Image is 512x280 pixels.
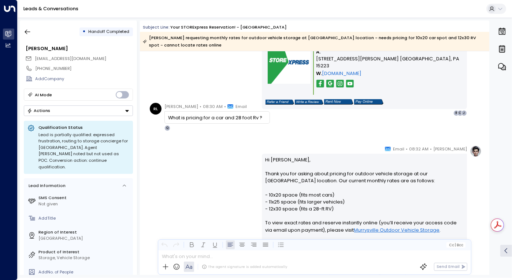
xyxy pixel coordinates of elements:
div: [PERSON_NAME] requesting monthly rates for outdoor vehicle storage at [GEOGRAPHIC_DATA] location ... [143,34,486,49]
span: A. [316,48,321,55]
div: • [82,26,86,37]
div: What is pricing for a car and 28 foot Rv ? [168,114,266,121]
div: Your STORExpress Reservation! - [GEOGRAPHIC_DATA] [170,24,287,30]
span: Cc Bcc [449,243,463,247]
span: Email [393,145,404,153]
div: Lead is partially qualified: expressed frustration, routing to storage concierge for [GEOGRAPHIC_... [38,132,129,171]
img: storexpress_logo.png [268,41,311,84]
span: [STREET_ADDRESS][PERSON_NAME] [GEOGRAPHIC_DATA], PA 15223 [316,55,461,69]
div: Not given [38,201,130,207]
span: [PERSON_NAME] [433,145,467,153]
div: [PHONE_NUMBER] [35,66,133,72]
span: [EMAIL_ADDRESS][DOMAIN_NAME] [35,56,106,61]
span: rlsm8@comcast.net [35,56,106,62]
img: storexpress_insta.png [336,80,344,87]
img: storexpress_google.png [326,80,334,87]
img: storexpress_pay.png [354,99,383,105]
div: [GEOGRAPHIC_DATA] [38,235,130,242]
img: storexpress_write.png [295,100,323,105]
div: AI Mode [35,91,52,98]
span: Handoff Completed [88,29,129,34]
div: Storage, Vehicle Storage [38,255,130,261]
div: RL [150,103,162,115]
div: Actions [27,108,50,113]
span: • [406,145,408,153]
span: • [224,103,226,110]
a: Murrysville Outdoor Vehicle Storage [354,227,440,234]
span: Email [235,103,247,110]
img: storexpress_rent.png [324,99,353,105]
div: [PERSON_NAME] [26,45,133,52]
p: Qualification Status [38,124,129,130]
span: • [430,145,432,153]
span: Subject Line: [143,24,170,30]
span: 08:30 AM [203,103,223,110]
div: Q [164,125,170,131]
img: storexpress_yt.png [346,80,354,87]
span: 08:32 AM [409,145,428,153]
div: AddNo. of People [38,269,130,275]
span: [PERSON_NAME] [164,103,198,110]
label: SMS Consent [38,195,130,201]
img: storexpres_fb.png [316,80,324,87]
button: Undo [160,240,169,249]
button: Actions [24,105,133,116]
button: Redo [172,240,181,249]
img: storexpress_refer.png [266,100,294,105]
span: • [200,103,201,110]
div: The agent signature is added automatically [202,264,287,269]
div: AddCompany [35,76,133,82]
a: Leads & Conversations [23,5,78,12]
div: AddTitle [38,215,130,221]
span: W. [316,70,322,77]
a: [DOMAIN_NAME] [322,70,362,77]
img: profile-logo.png [470,145,482,157]
div: Button group with a nested menu [24,105,133,116]
button: Cc|Bcc [446,242,465,248]
span: | [455,243,456,247]
div: Lead Information [26,183,66,189]
label: Region of Interest [38,229,130,235]
label: Product of Interest [38,249,130,255]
